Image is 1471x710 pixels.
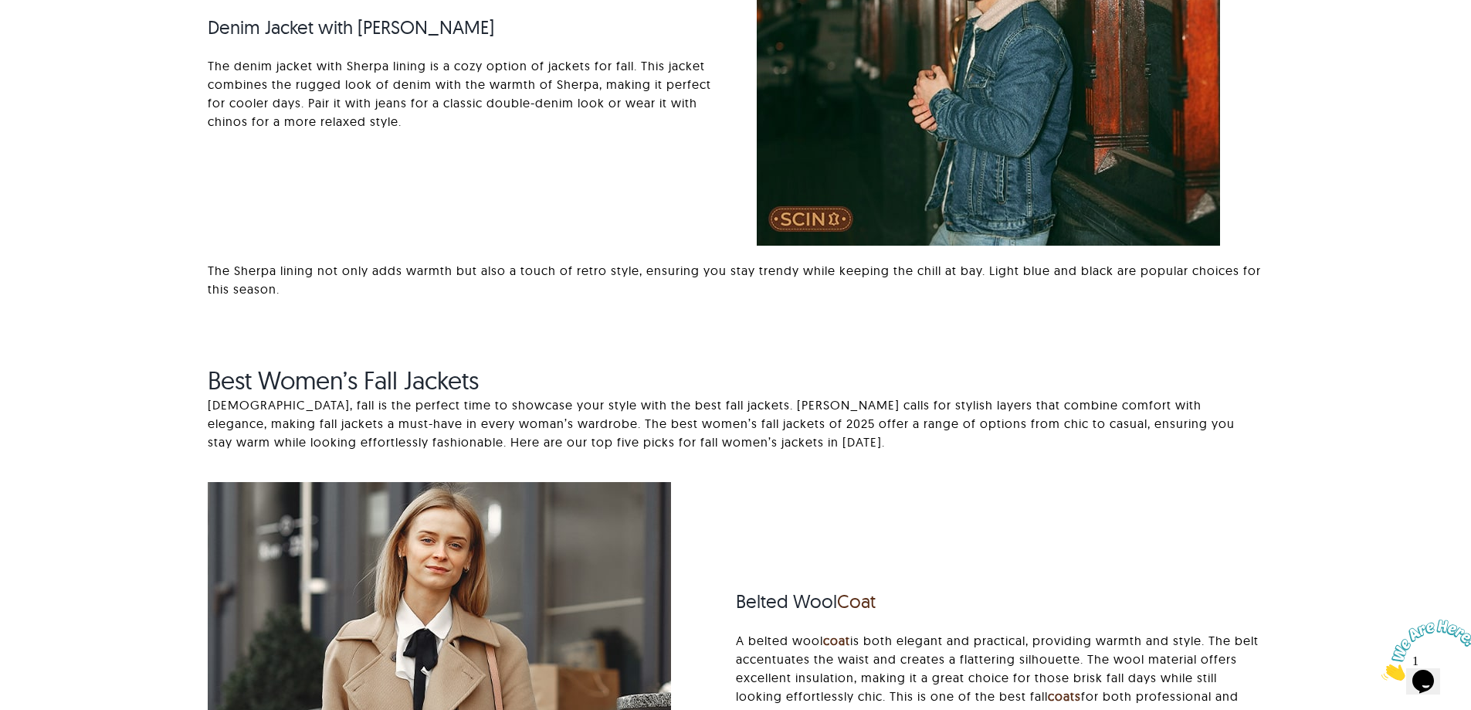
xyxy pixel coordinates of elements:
a: coats [1048,688,1081,704]
h3: Denim Jacket with [PERSON_NAME] [208,16,714,39]
span: 1 [6,6,12,19]
span: Best Women’s Fall Jackets [208,365,479,396]
iframe: chat widget [1375,613,1471,687]
p: The Sherpa lining not only adds warmth but also a touch of retro style, ensuring you stay trendy ... [208,261,1263,298]
p: The denim jacket with Sherpa lining is a cozy option of jackets for fall. This jacket combines th... [208,56,714,131]
a: Coat [837,589,876,613]
p: [DEMOGRAPHIC_DATA], fall is the perfect time to showcase your style with the best fall jackets. [... [208,396,1263,451]
a: coat [823,633,850,648]
h3: Belted Wool [736,590,1263,613]
img: Chat attention grabber [6,6,102,67]
a: Belted Wool Coat [208,481,671,496]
